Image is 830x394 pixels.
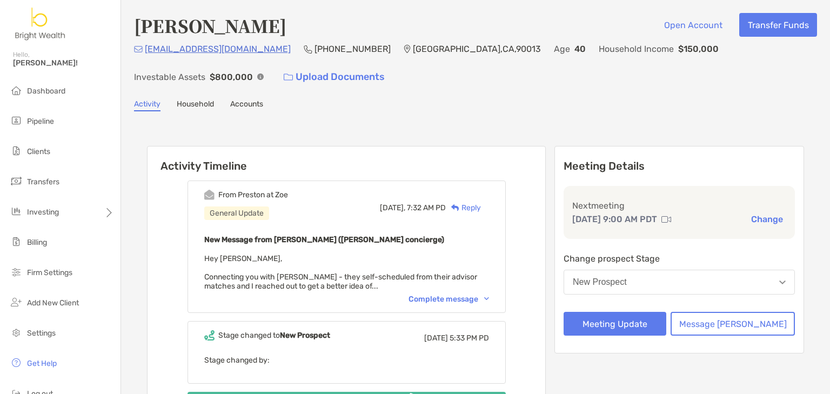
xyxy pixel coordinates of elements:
img: Phone Icon [304,45,312,54]
button: Message [PERSON_NAME] [671,312,795,336]
h6: Activity Timeline [148,146,545,172]
p: Household Income [599,42,674,56]
span: Transfers [27,177,59,186]
span: [DATE], [380,203,405,212]
button: Transfer Funds [739,13,817,37]
img: pipeline icon [10,114,23,127]
img: settings icon [10,326,23,339]
span: Dashboard [27,86,65,96]
span: Hey [PERSON_NAME], Connecting you with [PERSON_NAME] - they self-scheduled from their advisor mat... [204,254,477,291]
span: Settings [27,329,56,338]
img: investing icon [10,205,23,218]
img: clients icon [10,144,23,157]
img: Zoe Logo [13,4,68,43]
img: firm-settings icon [10,265,23,278]
b: New Message from [PERSON_NAME] ([PERSON_NAME] concierge) [204,235,444,244]
span: 7:32 AM PD [407,203,446,212]
p: Next meeting [572,199,786,212]
p: [GEOGRAPHIC_DATA] , CA , 90013 [413,42,541,56]
span: [PERSON_NAME]! [13,58,114,68]
p: [PHONE_NUMBER] [314,42,391,56]
img: Open dropdown arrow [779,281,786,284]
p: Change prospect Stage [564,252,795,265]
img: communication type [661,215,671,224]
span: [DATE] [424,333,448,343]
span: Pipeline [27,117,54,126]
p: [EMAIL_ADDRESS][DOMAIN_NAME] [145,42,291,56]
span: Add New Client [27,298,79,308]
span: Clients [27,147,50,156]
p: $800,000 [210,70,253,84]
div: From Preston at Zoe [218,190,288,199]
div: Complete message [409,295,489,304]
img: Email Icon [134,46,143,52]
img: Reply icon [451,204,459,211]
img: get-help icon [10,356,23,369]
span: Billing [27,238,47,247]
a: Household [177,99,214,111]
img: Location Icon [404,45,411,54]
a: Activity [134,99,160,111]
img: Event icon [204,190,215,200]
b: New Prospect [280,331,330,340]
img: add_new_client icon [10,296,23,309]
span: Get Help [27,359,57,368]
img: button icon [284,74,293,81]
p: Meeting Details [564,159,795,173]
button: New Prospect [564,270,795,295]
p: Investable Assets [134,70,205,84]
span: Firm Settings [27,268,72,277]
img: billing icon [10,235,23,248]
button: Open Account [655,13,731,37]
img: transfers icon [10,175,23,188]
h4: [PERSON_NAME] [134,13,286,38]
div: New Prospect [573,277,627,287]
img: Info Icon [257,74,264,80]
img: Chevron icon [484,297,489,300]
button: Meeting Update [564,312,666,336]
a: Upload Documents [277,65,392,89]
div: Reply [446,202,481,213]
img: dashboard icon [10,84,23,97]
button: Change [748,213,786,225]
a: Accounts [230,99,263,111]
p: $150,000 [678,42,719,56]
img: Event icon [204,330,215,340]
span: Investing [27,208,59,217]
span: 5:33 PM PD [450,333,489,343]
p: [DATE] 9:00 AM PDT [572,212,657,226]
p: 40 [574,42,586,56]
div: General Update [204,206,269,220]
p: Age [554,42,570,56]
div: Stage changed to [218,331,330,340]
p: Stage changed by: [204,353,489,367]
